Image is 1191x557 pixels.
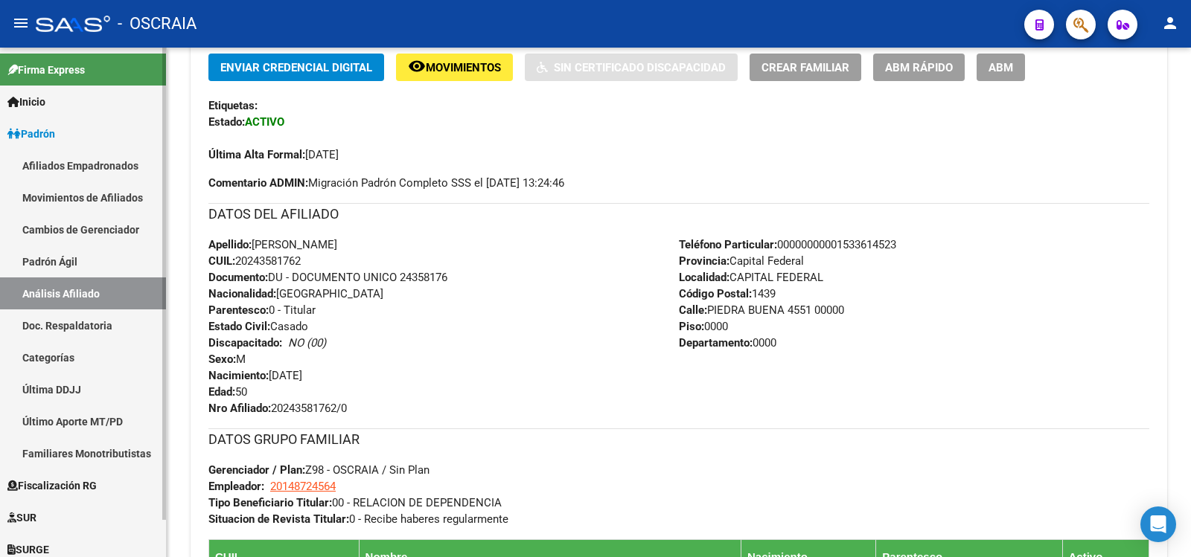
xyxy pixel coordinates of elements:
span: 20243581762 [208,254,301,268]
strong: Situacion de Revista Titular: [208,512,349,526]
span: Padrón [7,126,55,142]
strong: CUIL: [208,254,235,268]
strong: Comentario ADMIN: [208,176,308,190]
strong: Teléfono Particular: [679,238,777,251]
strong: Nacionalidad: [208,287,276,300]
div: Open Intercom Messenger [1140,506,1176,542]
span: 00000000001533614523 [679,238,896,251]
span: M [208,352,246,366]
span: - OSCRAIA [118,7,197,40]
mat-icon: menu [12,14,30,32]
strong: Gerenciador / Plan: [208,463,305,477]
strong: ACTIVO [245,115,284,129]
strong: Calle: [679,303,707,317]
strong: Nro Afiliado: [208,402,271,415]
span: [DATE] [208,369,302,382]
button: ABM [977,54,1025,81]
span: 0000 [679,320,728,333]
strong: Estado Civil: [208,320,270,333]
strong: Código Postal: [679,287,752,300]
span: 0000 [679,336,776,350]
mat-icon: remove_red_eye [408,57,426,75]
span: [DATE] [208,148,339,161]
button: Enviar Credencial Digital [208,54,384,81]
span: Casado [208,320,308,333]
span: Firma Express [7,62,85,78]
span: 1439 [679,287,776,300]
span: 20148724564 [270,480,336,493]
span: Movimientos [426,61,501,74]
span: Capital Federal [679,254,804,268]
i: NO (00) [288,336,326,350]
span: Migración Padrón Completo SSS el [DATE] 13:24:46 [208,175,564,191]
button: Crear Familiar [750,54,861,81]
strong: Discapacitado: [208,336,282,350]
strong: Última Alta Formal: [208,148,305,161]
span: Sin Certificado Discapacidad [554,61,726,74]
span: CAPITAL FEDERAL [679,271,823,284]
span: SUR [7,509,36,526]
strong: Provincia: [679,254,729,268]
span: Inicio [7,94,45,110]
span: Crear Familiar [761,61,849,74]
span: [PERSON_NAME] [208,238,337,251]
span: Fiscalización RG [7,477,97,494]
span: 0 - Recibe haberes regularmente [208,512,508,526]
span: 20243581762/0 [208,402,347,415]
span: ABM [989,61,1013,74]
span: ABM Rápido [885,61,953,74]
strong: Documento: [208,271,268,284]
strong: Empleador: [208,480,264,493]
span: 50 [208,385,247,399]
strong: Estado: [208,115,245,129]
span: 00 - RELACION DE DEPENDENCIA [208,496,502,509]
strong: Parentesco: [208,303,269,317]
span: PIEDRA BUENA 4551 00000 [679,303,844,317]
strong: Tipo Beneficiario Titular: [208,496,332,509]
span: DU - DOCUMENTO UNICO 24358176 [208,271,447,284]
span: Enviar Credencial Digital [220,61,372,74]
strong: Edad: [208,385,235,399]
span: Z98 - OSCRAIA / Sin Plan [208,463,430,477]
strong: Departamento: [679,336,753,350]
button: Movimientos [396,54,513,81]
strong: Piso: [679,320,704,333]
strong: Etiquetas: [208,99,258,112]
button: ABM Rápido [873,54,965,81]
mat-icon: person [1161,14,1179,32]
h3: DATOS DEL AFILIADO [208,204,1149,225]
strong: Nacimiento: [208,369,269,382]
strong: Apellido: [208,238,252,251]
button: Sin Certificado Discapacidad [525,54,738,81]
span: [GEOGRAPHIC_DATA] [208,287,383,300]
span: 0 - Titular [208,303,316,317]
strong: Localidad: [679,271,729,284]
h3: DATOS GRUPO FAMILIAR [208,429,1149,450]
strong: Sexo: [208,352,236,366]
